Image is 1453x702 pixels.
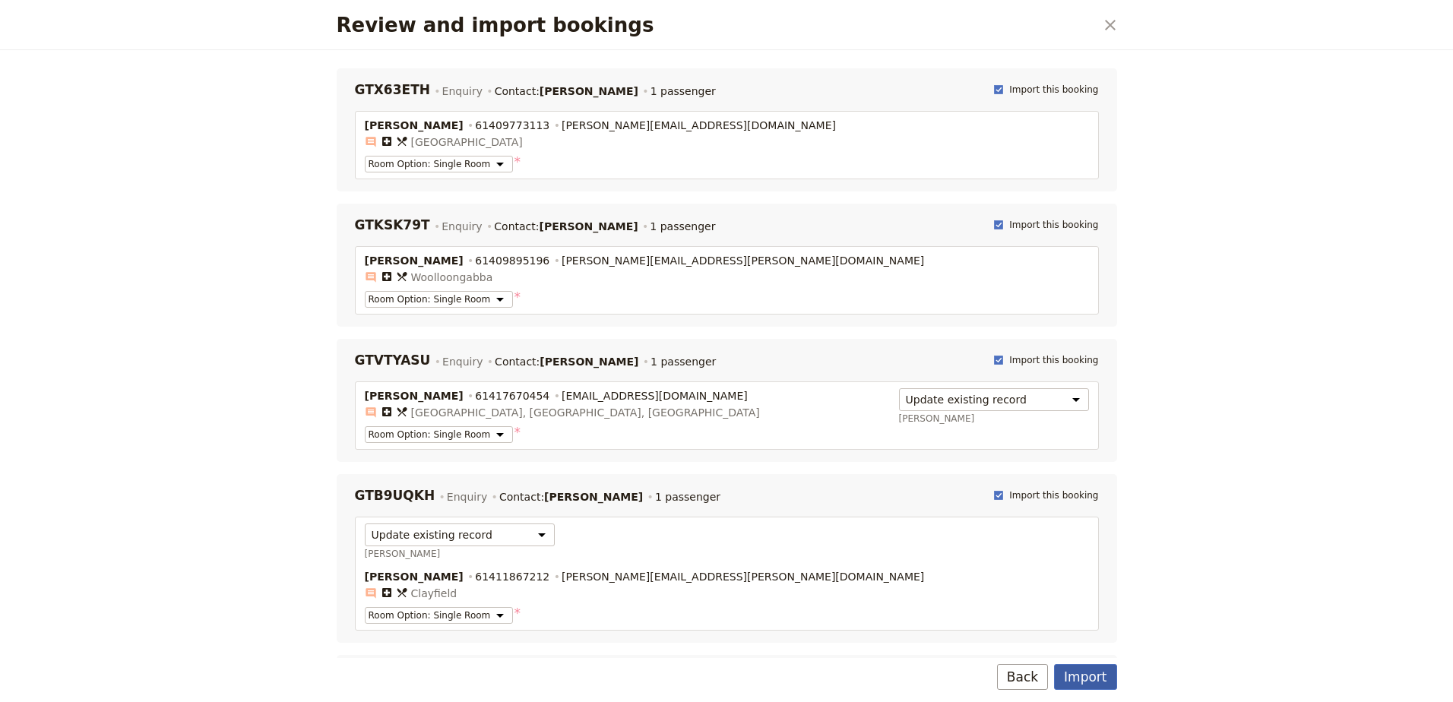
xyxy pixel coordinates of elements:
[544,491,643,503] span: [PERSON_NAME]
[495,84,638,99] span: Contact:
[540,85,638,97] span: [PERSON_NAME]
[1009,489,1098,501] span: Import this booking
[365,406,377,419] span: ​
[365,388,464,403] h4: [PERSON_NAME]
[475,253,549,268] span: 61409895196
[475,569,549,584] span: 61411867212
[1054,664,1116,690] button: Import
[495,354,638,369] span: Contact:
[475,388,549,403] span: 61417670454
[365,118,464,133] h4: [PERSON_NAME]
[365,136,377,148] span: ​
[365,569,464,584] h4: [PERSON_NAME]
[442,219,482,234] span: Enquiry
[562,569,924,584] span: [PERSON_NAME][EMAIL_ADDRESS][PERSON_NAME][DOMAIN_NAME]
[411,586,457,601] span: Clayfield
[650,219,715,234] span: 1 passenger
[411,134,523,150] span: Spring Hill
[475,118,549,133] span: 61409773113
[365,253,464,268] h4: [PERSON_NAME]
[997,664,1048,690] button: Back
[365,583,377,602] span: ​
[411,405,760,420] span: Clayfield, Brisbane, QLD
[365,267,377,286] span: ​
[562,388,748,403] span: [EMAIL_ADDRESS][DOMAIN_NAME]
[1009,354,1098,366] span: Import this booking
[651,354,716,369] span: 1 passenger
[355,216,430,234] h3: GTKSK79T
[365,271,377,283] span: ​
[355,351,431,369] h3: GTVTYASU
[1009,84,1098,96] span: Import this booking
[442,84,483,99] span: Enquiry
[365,403,377,421] span: ​
[655,489,720,504] span: 1 passenger
[355,81,430,99] h3: GTX63ETH
[337,14,1094,36] h2: Review and import bookings
[355,486,435,504] h3: GTB9UQKH
[1009,219,1098,231] span: Import this booking
[562,118,836,133] span: [PERSON_NAME][EMAIL_ADDRESS][DOMAIN_NAME]
[365,132,377,150] span: ​
[499,489,643,504] span: Contact:
[447,489,487,504] span: Enquiry
[899,413,975,425] p: [PERSON_NAME]
[365,587,377,599] span: ​
[540,220,638,232] span: [PERSON_NAME]
[365,548,441,560] p: [PERSON_NAME]
[442,354,483,369] span: Enquiry
[562,253,924,268] span: [PERSON_NAME][EMAIL_ADDRESS][PERSON_NAME][DOMAIN_NAME]
[494,219,638,234] span: Contact:
[540,356,638,368] span: [PERSON_NAME]
[651,84,716,99] span: 1 passenger
[411,270,493,285] span: Woolloongabba
[1097,12,1123,38] button: Close dialog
